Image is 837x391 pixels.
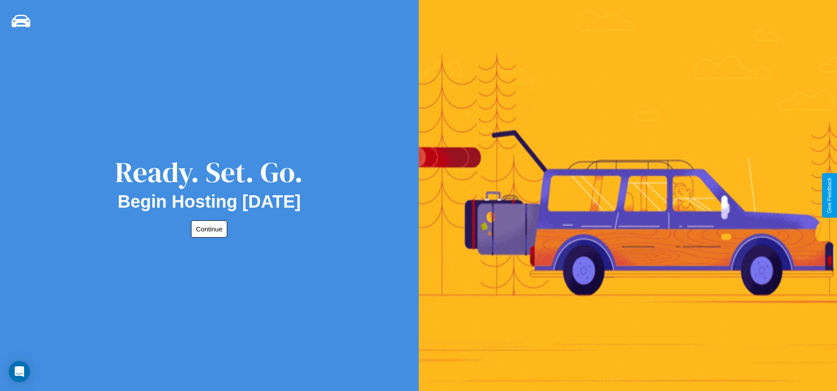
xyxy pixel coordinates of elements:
div: Give Feedback [826,178,833,213]
div: Open Intercom Messenger [9,361,30,382]
button: Continue [191,220,227,238]
div: Ready. Set. Go. [115,153,303,192]
h2: Begin Hosting [DATE] [118,192,301,212]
